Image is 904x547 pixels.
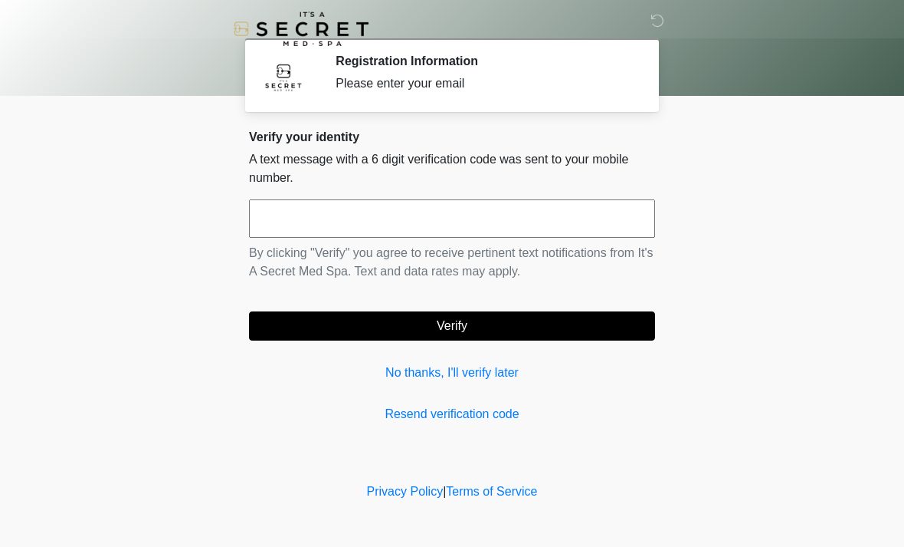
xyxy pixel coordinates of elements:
[249,150,655,187] p: A text message with a 6 digit verification code was sent to your mobile number.
[249,405,655,423] a: Resend verification code
[249,130,655,144] h2: Verify your identity
[446,485,537,498] a: Terms of Service
[249,364,655,382] a: No thanks, I'll verify later
[443,485,446,498] a: |
[336,54,632,68] h2: Registration Information
[367,485,444,498] a: Privacy Policy
[249,244,655,281] p: By clicking "Verify" you agree to receive pertinent text notifications from It's A Secret Med Spa...
[336,74,632,93] div: Please enter your email
[234,12,368,46] img: It's A Secret Med Spa Logo
[260,54,306,100] img: Agent Avatar
[249,311,655,341] button: Verify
